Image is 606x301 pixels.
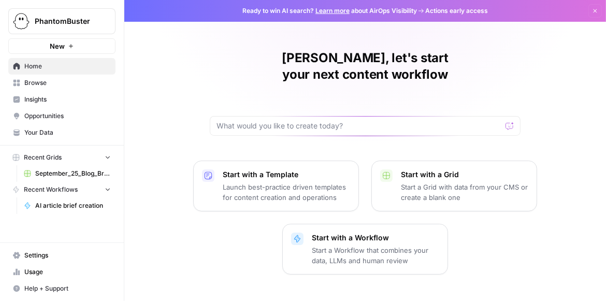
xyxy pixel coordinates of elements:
button: Workspace: PhantomBuster [8,8,116,34]
span: September_25_Blog_Briefs.csv [35,169,111,178]
span: Browse [24,78,111,88]
a: Usage [8,264,116,280]
h1: [PERSON_NAME], let's start your next content workflow [210,50,521,83]
span: Help + Support [24,284,111,293]
a: Browse [8,75,116,91]
span: Insights [24,95,111,104]
p: Start with a Template [223,169,350,180]
a: Learn more [315,7,350,15]
span: Ready to win AI search? about AirOps Visibility [242,6,417,16]
button: Recent Grids [8,150,116,165]
button: Start with a TemplateLaunch best-practice driven templates for content creation and operations [193,161,359,211]
a: Opportunities [8,108,116,124]
button: New [8,38,116,54]
img: PhantomBuster Logo [12,12,31,31]
button: Help + Support [8,280,116,297]
p: Launch best-practice driven templates for content creation and operations [223,182,350,203]
a: Settings [8,247,116,264]
span: Opportunities [24,111,111,121]
span: Your Data [24,128,111,137]
p: Start with a Grid [401,169,528,180]
a: September_25_Blog_Briefs.csv [19,165,116,182]
a: Home [8,58,116,75]
a: AI article brief creation [19,197,116,214]
a: Your Data [8,124,116,141]
span: PhantomBuster [35,16,97,26]
span: Actions early access [425,6,488,16]
p: Start a Workflow that combines your data, LLMs and human review [312,245,439,266]
span: Home [24,62,111,71]
span: Settings [24,251,111,260]
span: Recent Workflows [24,185,78,194]
span: Usage [24,267,111,277]
span: AI article brief creation [35,201,111,210]
span: Recent Grids [24,153,62,162]
p: Start with a Workflow [312,233,439,243]
button: Start with a GridStart a Grid with data from your CMS or create a blank one [371,161,537,211]
span: New [50,41,65,51]
a: Insights [8,91,116,108]
p: Start a Grid with data from your CMS or create a blank one [401,182,528,203]
button: Start with a WorkflowStart a Workflow that combines your data, LLMs and human review [282,224,448,275]
button: Recent Workflows [8,182,116,197]
input: What would you like to create today? [217,121,501,131]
